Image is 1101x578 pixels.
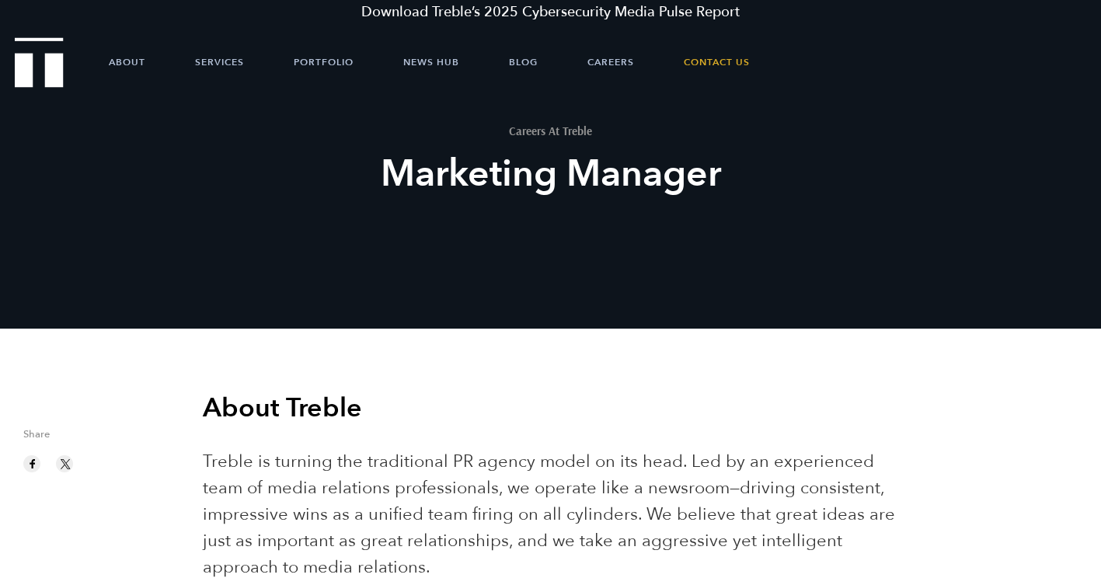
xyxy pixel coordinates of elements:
h1: Careers At Treble [264,125,838,137]
a: News Hub [403,39,459,85]
h2: Marketing Manager [264,150,838,198]
a: Portfolio [294,39,354,85]
a: Careers [587,39,634,85]
a: Contact Us [684,39,750,85]
a: Treble Homepage [16,39,62,86]
span: Share [23,430,179,447]
b: About Treble [203,390,362,426]
a: Blog [509,39,538,85]
img: Treble logo [15,37,64,87]
img: facebook sharing button [26,457,40,471]
a: Services [195,39,244,85]
a: About [109,39,145,85]
img: twitter sharing button [58,457,72,471]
